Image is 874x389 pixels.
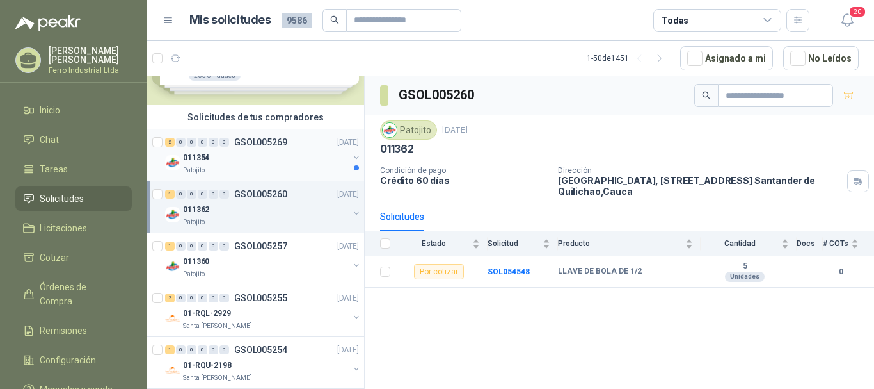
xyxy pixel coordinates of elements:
[15,275,132,313] a: Órdenes de Compra
[282,13,312,28] span: 9586
[183,360,232,372] p: 01-RQU-2198
[40,103,60,117] span: Inicio
[558,231,701,256] th: Producto
[40,353,96,367] span: Configuración
[165,238,362,279] a: 1 0 0 0 0 0 GSOL005257[DATE] Company Logo011360Patojito
[165,345,175,354] div: 1
[380,175,548,186] p: Crédito 60 días
[701,231,797,256] th: Cantidad
[209,138,218,147] div: 0
[40,324,87,338] span: Remisiones
[823,231,874,256] th: # COTs
[198,242,207,251] div: 0
[209,345,218,354] div: 0
[183,204,209,216] p: 011362
[15,98,132,122] a: Inicio
[165,259,180,274] img: Company Logo
[198,345,207,354] div: 0
[823,266,859,278] b: 0
[15,216,132,240] a: Licitaciones
[398,231,488,256] th: Estado
[40,221,87,235] span: Licitaciones
[165,135,362,176] a: 2 0 0 0 0 0 GSOL005269[DATE] Company Logo011354Patojito
[823,239,848,248] span: # COTs
[442,124,468,137] p: [DATE]
[183,269,205,279] p: Patojito
[40,280,120,308] span: Órdenes de Compra
[176,190,186,199] div: 0
[702,91,711,100] span: search
[198,294,207,302] div: 0
[383,123,397,137] img: Company Logo
[40,251,69,265] span: Cotizar
[183,308,231,320] p: 01-RQL-2929
[209,242,218,251] div: 0
[337,240,359,252] p: [DATE]
[165,342,362,383] a: 1 0 0 0 0 0 GSOL005254[DATE] Company Logo01-RQU-2198Santa [PERSON_NAME]
[380,120,437,140] div: Patojito
[414,264,464,279] div: Por cotizar
[836,9,859,32] button: 20
[680,46,773,70] button: Asignado a mi
[558,166,842,175] p: Dirección
[209,190,218,199] div: 0
[219,138,229,147] div: 0
[183,165,205,176] p: Patojito
[189,11,271,29] h1: Mis solicitudes
[848,6,866,18] span: 20
[15,15,81,31] img: Logo peakr
[147,105,364,129] div: Solicitudes de tus compradores
[587,48,670,69] div: 1 - 50 de 1451
[701,239,779,248] span: Cantidad
[165,294,175,302] div: 2
[330,15,339,24] span: search
[662,13,688,28] div: Todas
[399,85,476,105] h3: GSOL005260
[209,294,218,302] div: 0
[165,186,362,228] a: 1 0 0 0 0 0 GSOL005260[DATE] Company Logo011362Patojito
[15,245,132,270] a: Cotizar
[219,294,229,302] div: 0
[40,162,68,176] span: Tareas
[558,267,642,277] b: LLAVE DE BOLA DE 1/2
[234,345,287,354] p: GSOL005254
[337,292,359,304] p: [DATE]
[15,157,132,181] a: Tareas
[165,190,175,199] div: 1
[198,190,207,199] div: 0
[187,294,196,302] div: 0
[165,290,362,331] a: 2 0 0 0 0 0 GSOL005255[DATE] Company Logo01-RQL-2929Santa [PERSON_NAME]
[488,267,530,276] a: SOL054548
[234,190,287,199] p: GSOL005260
[219,242,229,251] div: 0
[380,166,548,175] p: Condición de pago
[176,138,186,147] div: 0
[176,345,186,354] div: 0
[198,138,207,147] div: 0
[15,128,132,152] a: Chat
[219,345,229,354] div: 0
[187,138,196,147] div: 0
[49,46,132,64] p: [PERSON_NAME] [PERSON_NAME]
[234,138,287,147] p: GSOL005269
[337,344,359,356] p: [DATE]
[183,152,209,164] p: 011354
[337,188,359,201] p: [DATE]
[183,256,209,268] p: 011360
[165,242,175,251] div: 1
[234,294,287,302] p: GSOL005255
[380,142,414,156] p: 011362
[558,175,842,197] p: [GEOGRAPHIC_DATA], [STREET_ADDRESS] Santander de Quilichao , Cauca
[15,348,132,372] a: Configuración
[380,210,424,224] div: Solicitudes
[187,242,196,251] div: 0
[165,155,180,170] img: Company Logo
[183,321,252,331] p: Santa [PERSON_NAME]
[40,192,84,206] span: Solicitudes
[558,239,683,248] span: Producto
[15,186,132,211] a: Solicitudes
[488,239,540,248] span: Solicitud
[187,345,196,354] div: 0
[49,67,132,74] p: Ferro Industrial Ltda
